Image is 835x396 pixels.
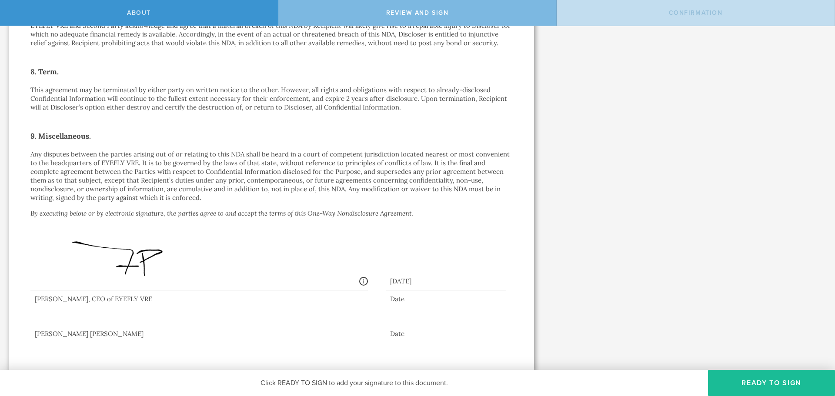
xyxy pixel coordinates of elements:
[386,329,506,338] div: Date
[669,9,723,17] span: Confirmation
[30,209,512,218] p: .
[792,328,835,370] iframe: Chat Widget
[30,329,368,338] div: [PERSON_NAME] [PERSON_NAME]
[386,268,506,290] div: [DATE]
[127,9,151,17] span: About
[30,65,512,79] h2: 8. Term.
[708,370,835,396] button: Ready to Sign
[30,150,512,202] p: Any disputes between the parties arising out of or relating to this NDA shall be heard in a court...
[792,328,835,370] div: Widget de chat
[386,9,449,17] span: Review and sign
[30,209,411,217] i: By executing below or by electronic signature, the parties agree to and accept the terms of this ...
[30,129,512,143] h2: 9. Miscellaneous.
[30,21,512,47] p: EYEFLY VRE and Second Party acknowledge and agree that a material breach of this NDA by Recipient...
[30,86,512,112] p: This agreement may be terminated by either party on written notice to the other. However, all rig...
[35,229,265,292] img: oJECBwsYCgdjGdLxIgcCOBtdzGvRGP0xIgsCUBQW1Lva2tBJYh0IJaVpvvK83n7hwECBDYpICgtslu12gCpQXai+UFtdLdpDg...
